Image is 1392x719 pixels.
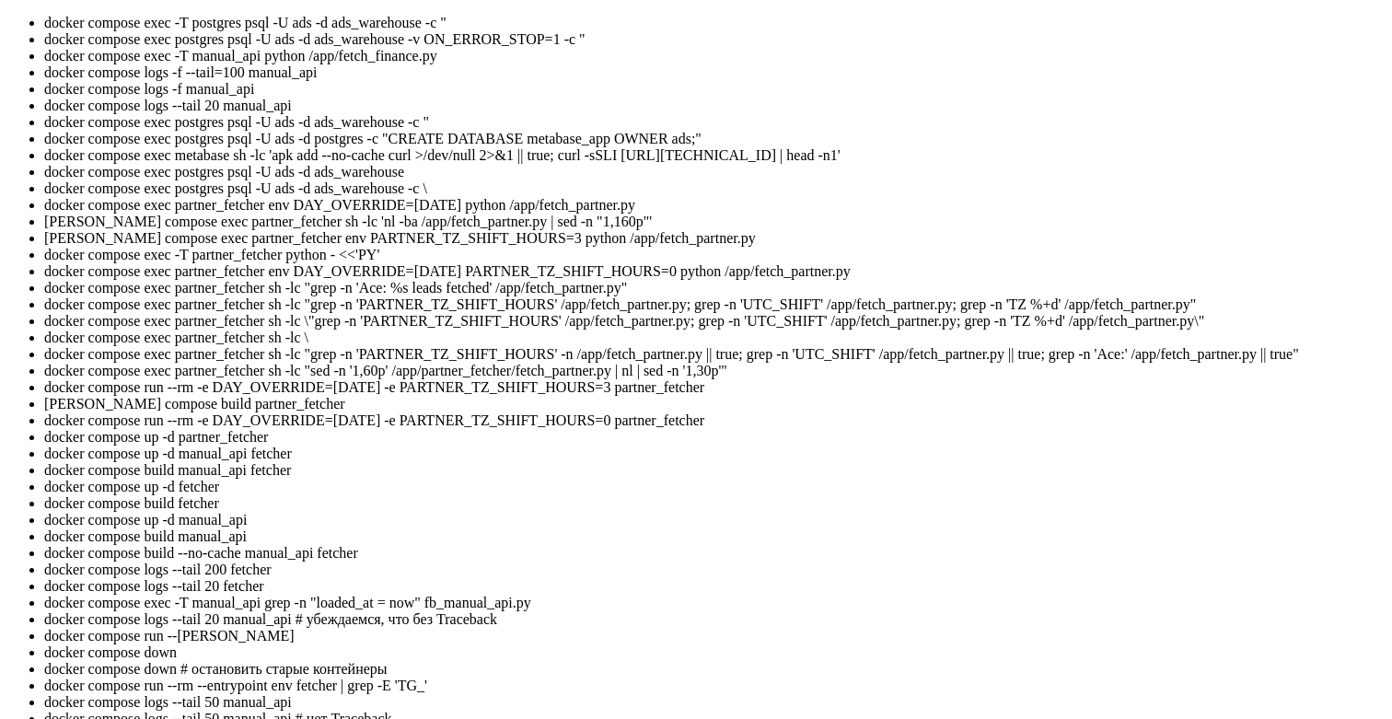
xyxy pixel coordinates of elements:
li: docker compose logs --tail 20 fetcher [44,578,1385,595]
li: docker compose logs --tail 200 fetcher [44,562,1385,578]
li: docker compose exec -T manual_api grep -n "loaded_at = now" fb_manual_api.py [44,595,1385,611]
li: docker compose run --rm -e DAY_OVERRIDE=[DATE] -e PARTNER_TZ_SHIFT_HOURS=3 partner_fetcher [44,379,1385,396]
li: docker compose logs --tail 50 manual_api [44,694,1385,711]
li: docker compose exec -T partner_fetcher python - <<'PY' [44,247,1385,263]
li: docker compose up -d partner_fetcher [44,429,1385,446]
x-row: root@substantialinterest:/opt/facebook-etl# cd [7,375,1151,390]
x-row: root@substantialinterest:/opt/facebook-etl# cd [7,160,1151,176]
li: docker compose exec partner_fetcher sh -lc "grep -n 'PARTNER_TZ_SHIFT_HOURS' -n /app/fetch_partne... [44,346,1385,363]
x-row: backup/ fetcher/ partner_fetcher/ sql/ .venv/ [7,268,1151,284]
li: docker compose exec partner_fetcher sh -lc \"grep -n 'PARTNER_TZ_SHIFT_HOURS' /app/fetch_partner.... [44,313,1385,330]
li: docker compose exec partner_fetcher sh -lc "grep -n 'Ace: %s leads fetched' /app/fetch_partner.py" [44,280,1385,296]
li: docker compose up -d manual_api [44,512,1385,528]
x-row: root@substantialinterest:/opt/facebook-etl# cd [7,283,1151,298]
li: docker compose exec -T manual_api python /app/fetch_finance.py [44,48,1385,64]
li: docker compose logs --tail 20 manual_api # убеждаемся, что без Traceback [44,611,1385,628]
x-row: root@substantialinterest:/opt/facebook-etl# cd [7,38,1151,53]
x-row: backup/ fetcher/ partner_fetcher/ sql/ .venv/ [7,298,1151,314]
div: (50, 26) [395,405,402,421]
li: [PERSON_NAME] compose exec partner_fetcher env PARTNER_TZ_SHIFT_HOURS=3 python /app/fetch_partner.py [44,230,1385,247]
li: docker compose down [44,644,1385,661]
li: docker compose run --rm --entrypoint env fetcher | grep -E 'TG_' [44,678,1385,694]
li: docker compose exec postgres psql -U ads -d ads_warehouse -v ON_ERROR_STOP=1 -c " [44,31,1385,48]
li: docker compose build manual_api fetcher [44,462,1385,479]
x-row: backup/ fetcher/ partner_fetcher/ sql/ .venv/ [7,329,1151,344]
li: docker compose exec partner_fetcher env DAY_OVERRIDE=[DATE] PARTNER_TZ_SHIFT_HOURS=0 python /app/... [44,263,1385,280]
li: docker compose exec -T postgres psql -U ads -d ads_warehouse -c " [44,15,1385,31]
x-row: backup/ fetcher/ partner_fetcher/ sql/ .venv/ [7,237,1151,252]
li: docker compose exec postgres psql -U ads -d ads_warehouse -c \ [44,180,1385,197]
li: docker compose exec partner_fetcher sh -lc "grep -n 'PARTNER_TZ_SHIFT_HOURS' /app/fetch_partner.p... [44,296,1385,313]
x-row: root@substantialinterest:/opt/facebook-etl# ^C [7,23,1151,39]
x-row: backup/ fetcher/ partner_fetcher/ sql/ .venv/ [7,84,1151,99]
li: docker compose exec postgres psql -U ads -d postgres -c "CREATE DATABASE metabase_app OWNER ads;" [44,131,1385,147]
li: docker compose up -d fetcher [44,479,1385,495]
li: [PERSON_NAME] compose exec partner_fetcher sh -lc 'nl -ba /app/fetch_partner.py | sed -n "1,160p"' [44,214,1385,230]
li: docker compose exec metabase sh -lc 'apk add --no-cache curl >/dev/null 2>&1 || true; curl -sSLI ... [44,147,1385,164]
x-row: root@substantialinterest:/opt/facebook-etl# docker [7,405,1151,421]
x-row: root@substantialinterest:/opt/facebook-etl# cd [7,191,1151,207]
li: docker compose run --[PERSON_NAME] [44,628,1385,644]
li: docker compose run --rm -e DAY_OVERRIDE=[DATE] -e PARTNER_TZ_SHIFT_HOURS=0 partner_fetcher [44,412,1385,429]
li: docker compose exec postgres psql -U ads -d ads_warehouse -c " [44,114,1385,131]
li: docker compose logs --tail 20 manual_api [44,98,1385,114]
li: docker compose exec partner_fetcher sh -lc \ [44,330,1385,346]
x-row: root@substantialinterest:/opt/facebook-etl# cd [7,314,1151,330]
x-row: root@substantialinterest:/opt/facebook-etl# cd [7,222,1151,238]
li: docker compose build fetcher [44,495,1385,512]
li: docker compose logs -f --tail=100 manual_api [44,64,1385,81]
x-row: \q ^C [7,7,1151,23]
li: docker compose down # остановить старые контейнеры [44,661,1385,678]
x-row: root@substantialinterest:/opt/facebook-etl# cd [7,99,1151,115]
x-row: root@substantialinterest:/opt/facebook-etl# cd [7,130,1151,145]
li: docker compose exec partner_fetcher env DAY_OVERRIDE=[DATE] python /app/fetch_partner.py [44,197,1385,214]
x-row: backup/ fetcher/ partner_fetcher/ sql/ .venv/ [7,176,1151,191]
x-row: root@substantialinterest:/opt/facebook-etl# cd [7,344,1151,360]
span: /opt/facebook-etl # если ещё не там [228,390,567,405]
li: docker compose logs -f manual_api [44,81,1385,98]
li: docker compose build --no-cache manual_api fetcher [44,545,1385,562]
li: docker compose exec partner_fetcher sh -lc "sed -n '1,60p' /app/partner_fetcher/fetch_partner.py ... [44,363,1385,379]
x-row: backup/ fetcher/ partner_fetcher/ sql/ .venv/ [7,114,1151,130]
x-row: backup/ fetcher/ partner_fetcher/ sql/ .venv/ [7,53,1151,69]
x-row: root@substantialinterest:/opt/facebook-etl# cd [7,252,1151,268]
x-row: root@substantialinterest:/opt/facebook-etl# cd [7,69,1151,85]
li: docker compose up -d manual_api fetcher [44,446,1385,462]
x-row: backup/ fetcher/ partner_fetcher/ sql/ .venv/ [7,206,1151,222]
li: docker compose build manual_api [44,528,1385,545]
x-row: root@substantialinterest:~# cd [7,390,1151,406]
li: [PERSON_NAME] compose build partner_fetcher [44,396,1385,412]
x-row: backup/ fetcher/ partner_fetcher/ sql/ .venv/ [7,145,1151,161]
x-row: backup/ fetcher/ partner_fetcher/ sql/ .venv/ [7,359,1151,375]
li: docker compose exec postgres psql -U ads -d ads_warehouse [44,164,1385,180]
